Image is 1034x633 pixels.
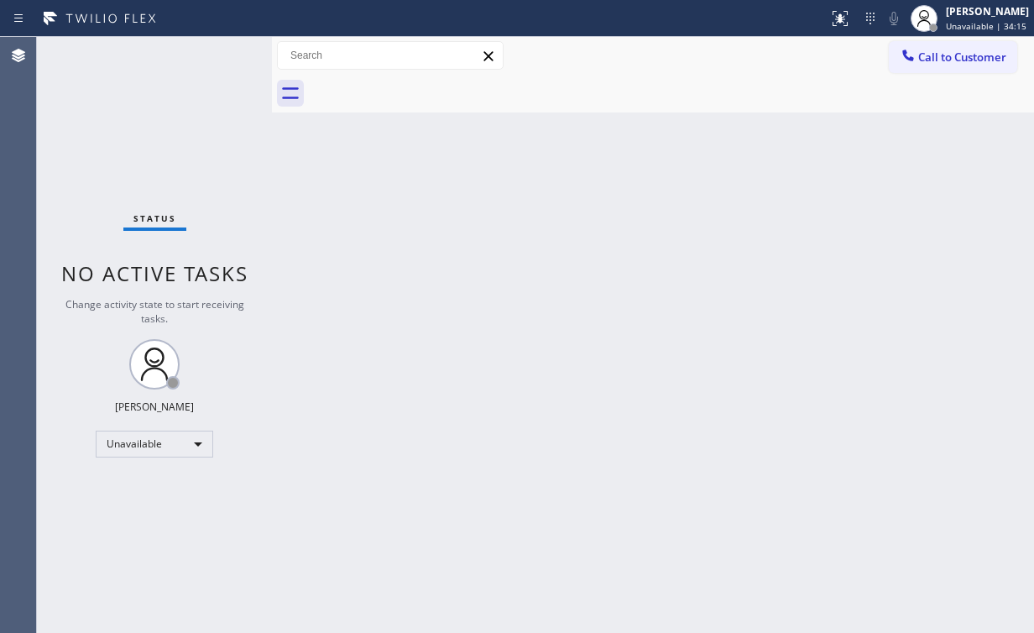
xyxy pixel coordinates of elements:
span: Call to Customer [918,50,1006,65]
input: Search [278,42,503,69]
span: Unavailable | 34:15 [946,20,1026,32]
div: [PERSON_NAME] [946,4,1029,18]
span: No active tasks [61,259,248,287]
span: Status [133,212,176,224]
button: Mute [882,7,906,30]
span: Change activity state to start receiving tasks. [65,297,244,326]
button: Call to Customer [889,41,1017,73]
div: Unavailable [96,431,213,458]
div: [PERSON_NAME] [115,400,194,414]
